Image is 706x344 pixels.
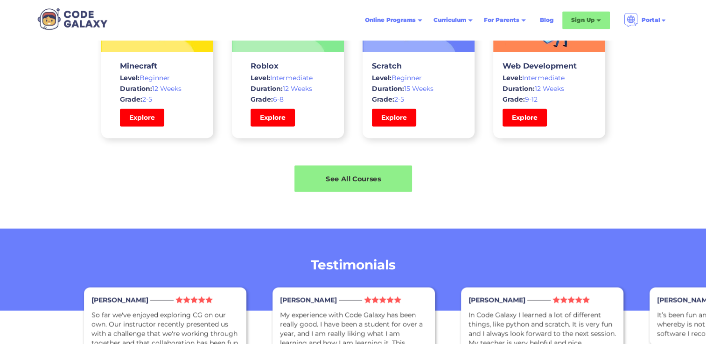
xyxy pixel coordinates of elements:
span: Grade: [503,95,525,103]
div: Online Programs [365,15,416,25]
a: Explore [503,109,547,126]
div: [PERSON_NAME] [468,295,525,304]
span: Duration: [503,84,535,93]
img: Star Icon [560,296,567,303]
div: [PERSON_NAME] [91,295,148,304]
img: Star Icon [198,296,205,303]
span: : [271,95,273,103]
span: Duration: [251,84,283,93]
a: Explore [372,109,416,126]
div: 9-12 [503,95,596,104]
a: Explore [120,109,164,126]
div: 12 Weeks [251,84,325,93]
div: Curriculum [433,15,466,25]
img: Star Icon [175,296,183,303]
span: Level: [372,74,391,82]
div: Beginner [372,73,465,83]
span: Grade: [120,95,142,103]
img: Star Icon [582,296,590,303]
div: Beginner [120,73,195,83]
a: Blog [534,12,559,28]
div: 15 Weeks [372,84,465,93]
span: Duration: [372,84,404,93]
img: Star Icon [386,296,394,303]
img: Star Icon [190,296,198,303]
img: Star Icon [183,296,190,303]
div: 12 Weeks [120,84,195,93]
img: Star Icon [567,296,575,303]
div: For Parents [478,12,531,28]
div: Intermediate [251,73,325,83]
div: 12 Weeks [503,84,596,93]
span: Grade [251,95,271,103]
div: Curriculum [428,12,478,28]
div: Sign Up [562,11,610,29]
h3: Scratch [372,61,465,70]
span: Level: [251,74,270,82]
a: See All Courses [294,165,412,192]
img: Star Icon [552,296,560,303]
span: Level: [503,74,522,82]
img: Star Icon [379,296,386,303]
h3: Roblox [251,61,325,70]
div: Portal [642,15,660,25]
div: For Parents [484,15,519,25]
div: Intermediate [503,73,596,83]
span: Level: [120,74,140,82]
img: Star Icon [575,296,582,303]
h3: Web Development [503,61,596,70]
a: Explore [251,109,295,126]
img: Star Icon [364,296,371,303]
div: 2-5 [372,95,465,104]
div: 6-8 [251,95,325,104]
div: Sign Up [571,15,594,25]
div: See All Courses [294,174,412,184]
h3: Minecraft [120,61,195,70]
div: 2-5 [120,95,195,104]
div: Online Programs [359,12,428,28]
img: Star Icon [371,296,379,303]
div: Portal [618,9,672,31]
div: [PERSON_NAME] [280,295,337,304]
span: Grade: [372,95,394,103]
span: Duration: [120,84,152,93]
img: Star Icon [394,296,401,303]
img: Star Icon [205,296,213,303]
